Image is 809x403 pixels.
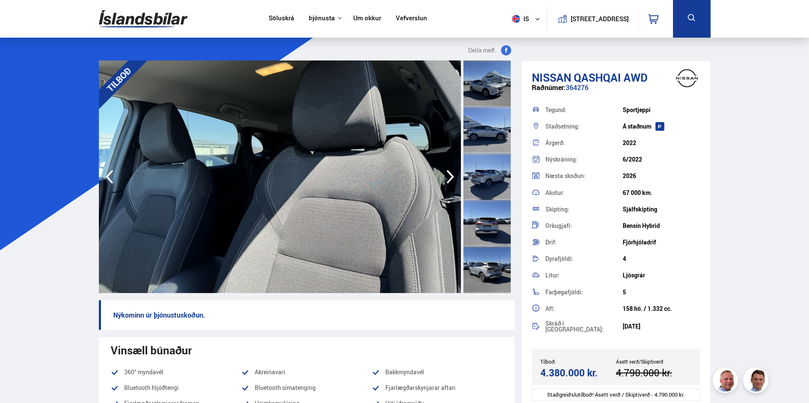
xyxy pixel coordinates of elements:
[623,206,700,213] div: Sjálfskipting
[623,239,700,246] div: Fjórhjóladrif
[545,306,623,312] div: Afl:
[616,359,692,365] div: Ásett verð/Skiptiverð
[623,272,700,279] div: Ljósgrár
[532,84,700,100] div: 364276
[545,140,623,146] div: Árgerð:
[465,45,515,55] button: Deila með:
[623,140,700,146] div: 2022
[111,383,241,393] li: Bluetooth hljóðtengi
[623,189,700,196] div: 67 000 km.
[99,300,515,330] p: Nýkominn úr þjónustuskoðun.
[540,367,613,378] div: 4.380.000 kr.
[353,14,381,23] a: Um okkur
[616,367,689,378] div: 4.790.000 kr.
[574,70,648,85] span: Qashqai AWD
[545,190,623,196] div: Akstur:
[545,156,623,162] div: Nýskráning:
[468,45,496,55] span: Deila með:
[551,7,633,31] a: [STREET_ADDRESS]
[545,272,623,278] div: Litur:
[509,15,530,23] span: is
[545,289,623,295] div: Farþegafjöldi:
[623,305,700,312] div: 158 hö. / 1.332 cc.
[532,389,700,401] div: Staðgreiðslutilboð! Ásett verð / Skiptiverð - 4.790.000 kr.
[99,5,188,33] img: G0Ugv5HjCgRt.svg
[623,222,700,229] div: Bensín Hybrid
[509,6,547,31] button: is
[545,223,623,229] div: Orkugjafi:
[623,255,700,262] div: 4
[623,173,700,179] div: 2026
[623,289,700,296] div: 5
[396,14,427,23] a: Vefverslun
[111,367,241,377] li: 360° myndavél
[540,359,616,365] div: Tilboð:
[309,14,335,22] button: Þjónusta
[7,3,32,29] button: Opna LiveChat spjallviðmót
[545,123,623,129] div: Staðsetning:
[545,256,623,262] div: Dyrafjöldi:
[372,383,502,393] li: Fjarlægðarskynjarar aftan
[714,369,739,394] img: siFngHWaQ9KaOqBr.png
[241,367,372,377] li: Akreinavari
[545,206,623,212] div: Skipting:
[99,60,461,293] img: 3292793.jpeg
[87,48,150,111] div: TILBOÐ
[545,321,623,332] div: Skráð í [GEOGRAPHIC_DATA]:
[512,15,520,23] img: svg+xml;base64,PHN2ZyB4bWxucz0iaHR0cDovL3d3dy53My5vcmcvMjAwMC9zdmciIHdpZHRoPSI1MTIiIGhlaWdodD0iNT...
[623,107,700,113] div: Sportjeppi
[623,156,700,163] div: 6/2022
[623,123,700,130] div: Á staðnum
[574,15,626,22] button: [STREET_ADDRESS]
[269,14,294,23] a: Söluskrá
[532,83,566,92] span: Raðnúmer:
[241,383,372,393] li: Bluetooth símatenging
[545,239,623,245] div: Drif:
[623,323,700,330] div: [DATE]
[111,344,503,356] div: Vinsæll búnaður
[545,173,623,179] div: Næsta skoðun:
[372,367,502,377] li: Bakkmyndavél
[744,369,770,394] img: FbJEzSuNWCJXmdc-.webp
[532,70,571,85] span: Nissan
[545,107,623,113] div: Tegund:
[670,65,704,91] img: brand logo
